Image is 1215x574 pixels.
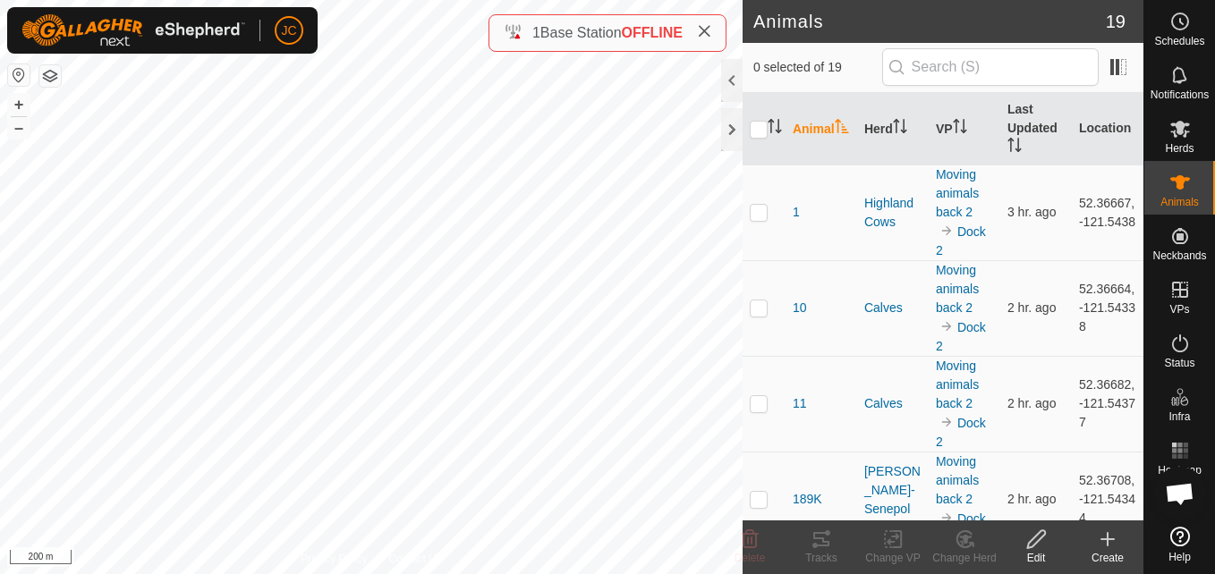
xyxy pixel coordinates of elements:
td: 52.36708, -121.54344 [1072,452,1143,547]
p-sorticon: Activate to sort [953,122,967,136]
a: Moving animals back 2 [936,359,979,410]
span: Neckbands [1152,250,1206,261]
span: Base Station [540,25,622,40]
a: Moving animals back 2 [936,263,979,315]
th: Last Updated [1000,93,1072,165]
span: Sep 12, 2025, 8:18 AM [1007,300,1057,315]
span: VPs [1169,304,1189,315]
th: Animal [786,93,857,165]
th: Location [1072,93,1143,165]
button: Map Layers [39,65,61,87]
span: Sep 12, 2025, 7:49 AM [1007,205,1057,219]
a: Moving animals back 2 [936,454,979,506]
th: Herd [857,93,929,165]
span: Infra [1168,411,1190,422]
span: Status [1164,358,1194,368]
span: 189K [793,490,822,509]
span: Animals [1160,197,1199,207]
a: Dock 2 [936,511,986,544]
a: Dock 2 [936,224,986,257]
span: Herds [1165,143,1194,154]
img: Gallagher Logo [21,14,245,46]
span: 1 [793,203,800,222]
a: Dock 2 [936,320,986,353]
button: + [8,94,30,115]
img: to [939,319,954,333]
img: to [939,224,954,238]
span: 10 [793,299,807,317]
img: to [939,511,954,525]
button: Reset Map [8,64,30,86]
div: Calves [864,299,922,317]
div: Open chat [1153,467,1207,520]
span: 19 [1106,8,1126,35]
div: Calves [864,394,922,413]
a: Privacy Policy [301,551,368,567]
span: Heatmap [1158,465,1202,476]
span: Sep 12, 2025, 8:09 AM [1007,492,1057,506]
span: Help [1168,552,1191,562]
th: VP [929,93,1000,165]
p-sorticon: Activate to sort [1007,140,1022,155]
div: Change VP [857,550,929,566]
div: Edit [1000,550,1072,566]
a: Moving animals back 2 [936,167,979,219]
a: Dock 2 [936,416,986,449]
td: 52.36664, -121.54338 [1072,260,1143,356]
div: Tracks [786,550,857,566]
p-sorticon: Activate to sort [893,122,907,136]
div: Highland Cows [864,194,922,232]
span: 11 [793,394,807,413]
span: Sep 12, 2025, 8:08 AM [1007,396,1057,410]
h2: Animals [753,11,1106,32]
span: OFFLINE [622,25,683,40]
td: 52.36667, -121.5438 [1072,165,1143,260]
input: Search (S) [882,48,1099,86]
div: [PERSON_NAME]-Senepol Cross [864,462,922,537]
div: Create [1072,550,1143,566]
p-sorticon: Activate to sort [768,122,782,136]
td: 52.36682, -121.54377 [1072,356,1143,452]
p-sorticon: Activate to sort [835,122,849,136]
div: Change Herd [929,550,1000,566]
span: Schedules [1154,36,1204,46]
img: to [939,415,954,429]
span: 0 selected of 19 [753,58,882,77]
span: Delete [735,552,766,564]
span: 1 [532,25,540,40]
a: Contact Us [389,551,442,567]
button: – [8,117,30,139]
span: JC [281,21,296,40]
span: Notifications [1151,89,1209,100]
a: Help [1144,519,1215,570]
